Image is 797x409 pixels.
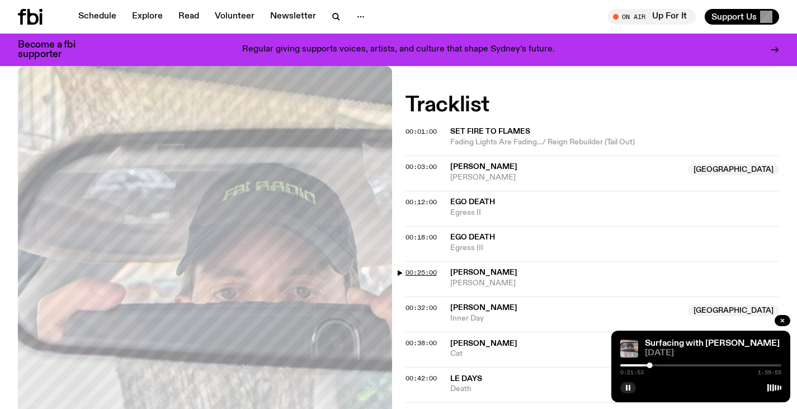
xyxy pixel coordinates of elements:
span: 00:03:00 [405,162,437,171]
span: Fading Lights Are Fading…/ Reign Rebuilder (Tail Out) [450,137,780,148]
span: [PERSON_NAME] [450,304,517,312]
span: 00:01:00 [405,127,437,136]
button: 00:18:00 [405,234,437,241]
span: Ego Death [450,198,495,206]
span: [DATE] [645,349,781,358]
span: [GEOGRAPHIC_DATA] [688,305,779,316]
span: [GEOGRAPHIC_DATA] [688,164,779,175]
button: 00:38:00 [405,340,437,346]
span: Death [450,384,780,394]
span: [PERSON_NAME] [450,172,682,183]
h3: Become a fbi supporter [18,40,89,59]
a: Schedule [72,9,123,25]
span: 00:32:00 [405,303,437,312]
span: [PERSON_NAME] [450,278,780,289]
span: 00:38:00 [405,339,437,347]
span: [PERSON_NAME] [450,340,517,347]
button: 00:42:00 [405,375,437,382]
span: [PERSON_NAME] [450,163,517,171]
span: 0:21:53 [620,370,644,375]
span: Egress II [450,208,780,218]
button: 00:01:00 [405,129,437,135]
h2: Tracklist [405,95,780,115]
span: Set Fire To Flames [450,128,530,135]
button: On AirUp For It [607,9,696,25]
a: Newsletter [263,9,323,25]
span: Le Days [450,375,482,383]
button: Support Us [705,9,779,25]
span: Ego Death [450,233,495,241]
a: Surfacing with [PERSON_NAME] [645,339,780,348]
a: Read [172,9,206,25]
button: 00:03:00 [405,164,437,170]
button: 00:12:00 [405,199,437,205]
button: 00:25:00 [405,270,437,276]
span: 00:18:00 [405,233,437,242]
span: Inner Day [450,313,682,324]
button: 00:32:00 [405,305,437,311]
span: [PERSON_NAME] [450,269,517,276]
span: Cat [450,349,780,359]
span: 00:42:00 [405,374,437,383]
span: Support Us [711,12,757,22]
p: Regular giving supports voices, artists, and culture that shape Sydney’s future. [242,45,555,55]
span: 00:12:00 [405,198,437,206]
a: Volunteer [208,9,261,25]
a: Explore [125,9,169,25]
span: Egress III [450,243,780,253]
span: 1:59:55 [758,370,781,375]
span: 00:25:00 [405,268,437,277]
